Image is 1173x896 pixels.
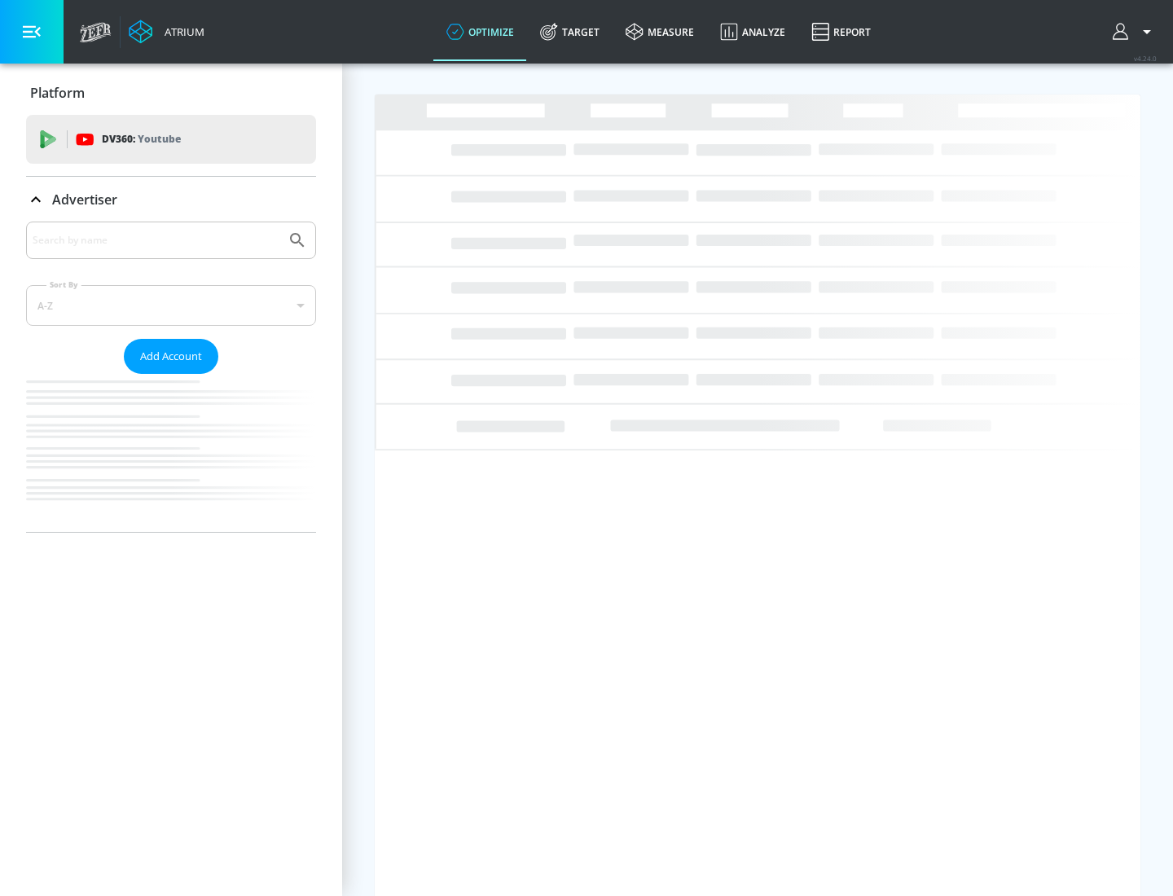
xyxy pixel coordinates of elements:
[527,2,613,61] a: Target
[26,374,316,532] nav: list of Advertiser
[26,70,316,116] div: Platform
[158,24,204,39] div: Atrium
[798,2,884,61] a: Report
[129,20,204,44] a: Atrium
[52,191,117,209] p: Advertiser
[33,230,279,251] input: Search by name
[30,84,85,102] p: Platform
[138,130,181,147] p: Youtube
[707,2,798,61] a: Analyze
[1134,54,1157,63] span: v 4.24.0
[102,130,181,148] p: DV360:
[433,2,527,61] a: optimize
[613,2,707,61] a: measure
[26,115,316,164] div: DV360: Youtube
[26,177,316,222] div: Advertiser
[26,222,316,532] div: Advertiser
[26,285,316,326] div: A-Z
[124,339,218,374] button: Add Account
[140,347,202,366] span: Add Account
[46,279,81,290] label: Sort By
